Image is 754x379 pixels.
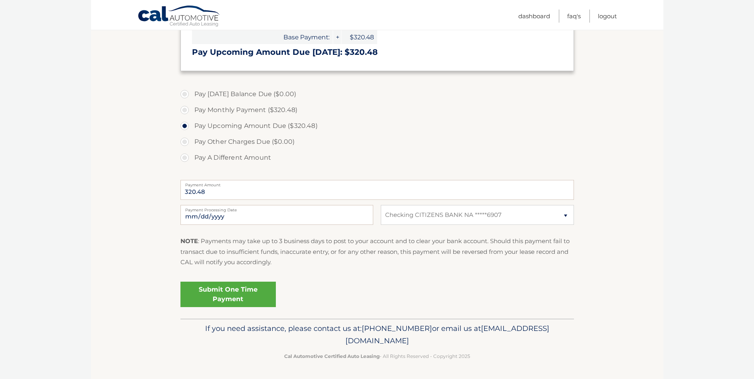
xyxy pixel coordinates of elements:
label: Pay [DATE] Balance Due ($0.00) [180,86,574,102]
input: Payment Amount [180,180,574,200]
p: : Payments may take up to 3 business days to post to your account and to clear your bank account.... [180,236,574,267]
span: $320.48 [341,30,377,44]
span: [PHONE_NUMBER] [362,324,432,333]
label: Pay A Different Amount [180,150,574,166]
h3: Pay Upcoming Amount Due [DATE]: $320.48 [192,47,562,57]
p: If you need assistance, please contact us at: or email us at [186,322,569,348]
a: Logout [598,10,617,23]
span: + [333,30,341,44]
span: Base Payment: [192,30,333,44]
label: Payment Amount [180,180,574,186]
strong: NOTE [180,237,198,245]
input: Payment Date [180,205,373,225]
label: Payment Processing Date [180,205,373,211]
label: Pay Upcoming Amount Due ($320.48) [180,118,574,134]
label: Pay Other Charges Due ($0.00) [180,134,574,150]
label: Pay Monthly Payment ($320.48) [180,102,574,118]
a: FAQ's [567,10,581,23]
strong: Cal Automotive Certified Auto Leasing [284,353,380,359]
a: Cal Automotive [138,5,221,28]
a: Dashboard [518,10,550,23]
p: - All Rights Reserved - Copyright 2025 [186,352,569,360]
a: Submit One Time Payment [180,282,276,307]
